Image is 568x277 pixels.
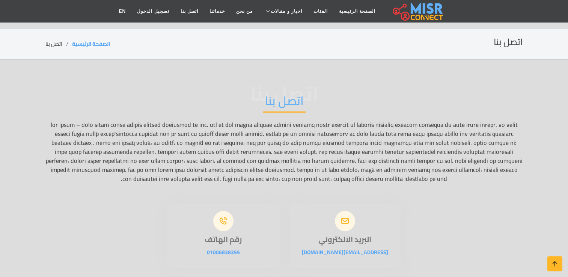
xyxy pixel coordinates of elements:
h3: رقم الهاتف [167,235,280,244]
h2: اتصل بنا [494,37,523,48]
li: اتصل بنا [45,40,72,48]
a: من نحن [231,4,258,18]
a: اتصل بنا [175,4,204,18]
p: lor ipsum – dolo sitam conse adipis elitsed doeiusmod te inc. utl et dol magna aliquae admini ven... [45,120,523,183]
a: الفئات [308,4,333,18]
a: الصفحة الرئيسية [333,4,381,18]
img: main.misr_connect [393,2,443,21]
a: EN [113,4,132,18]
h3: البريد الالكتروني [289,235,401,244]
a: الصفحة الرئيسية [72,39,110,49]
a: تسجيل الدخول [131,4,175,18]
a: [EMAIL_ADDRESS][DOMAIN_NAME] [302,247,388,257]
a: اخبار و مقالات [258,4,308,18]
h2: اتصل بنا [263,93,306,113]
a: خدماتنا [204,4,231,18]
a: 01006838355 [207,247,240,257]
span: اخبار و مقالات [271,8,302,15]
